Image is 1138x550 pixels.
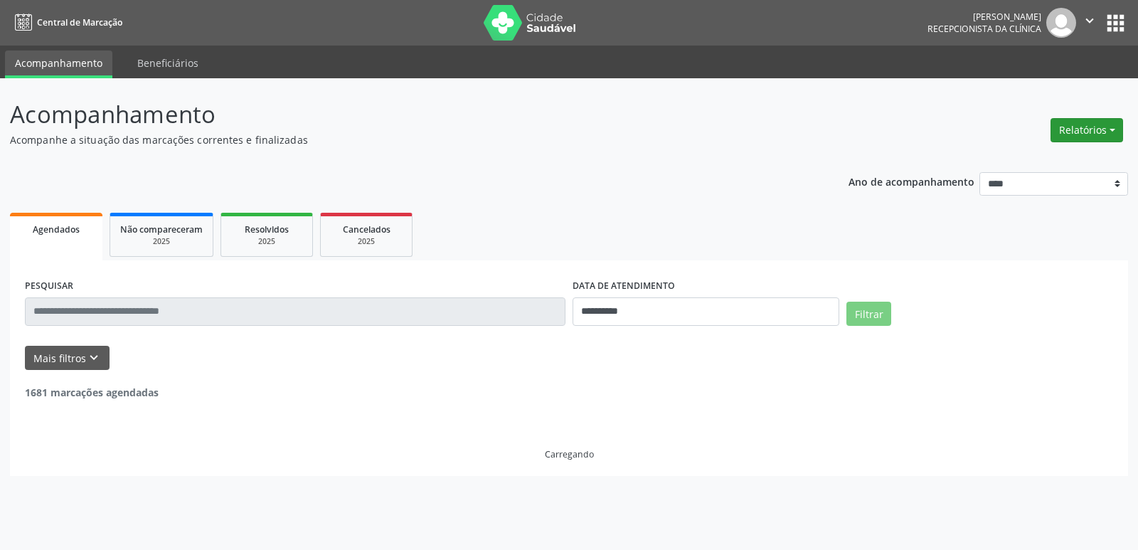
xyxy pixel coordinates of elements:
[1046,8,1076,38] img: img
[10,11,122,34] a: Central de Marcação
[25,386,159,399] strong: 1681 marcações agendadas
[5,51,112,78] a: Acompanhamento
[1103,11,1128,36] button: apps
[33,223,80,236] span: Agendados
[25,275,73,297] label: PESQUISAR
[120,223,203,236] span: Não compareceram
[545,448,594,460] div: Carregando
[231,236,302,247] div: 2025
[1082,13,1097,28] i: 
[10,97,792,132] p: Acompanhamento
[1076,8,1103,38] button: 
[573,275,675,297] label: DATA DE ATENDIMENTO
[86,350,102,366] i: keyboard_arrow_down
[849,172,974,190] p: Ano de acompanhamento
[927,11,1041,23] div: [PERSON_NAME]
[25,346,110,371] button: Mais filtroskeyboard_arrow_down
[10,132,792,147] p: Acompanhe a situação das marcações correntes e finalizadas
[37,16,122,28] span: Central de Marcação
[245,223,289,236] span: Resolvidos
[120,236,203,247] div: 2025
[343,223,390,236] span: Cancelados
[1051,118,1123,142] button: Relatórios
[927,23,1041,35] span: Recepcionista da clínica
[846,302,891,326] button: Filtrar
[331,236,402,247] div: 2025
[127,51,208,75] a: Beneficiários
